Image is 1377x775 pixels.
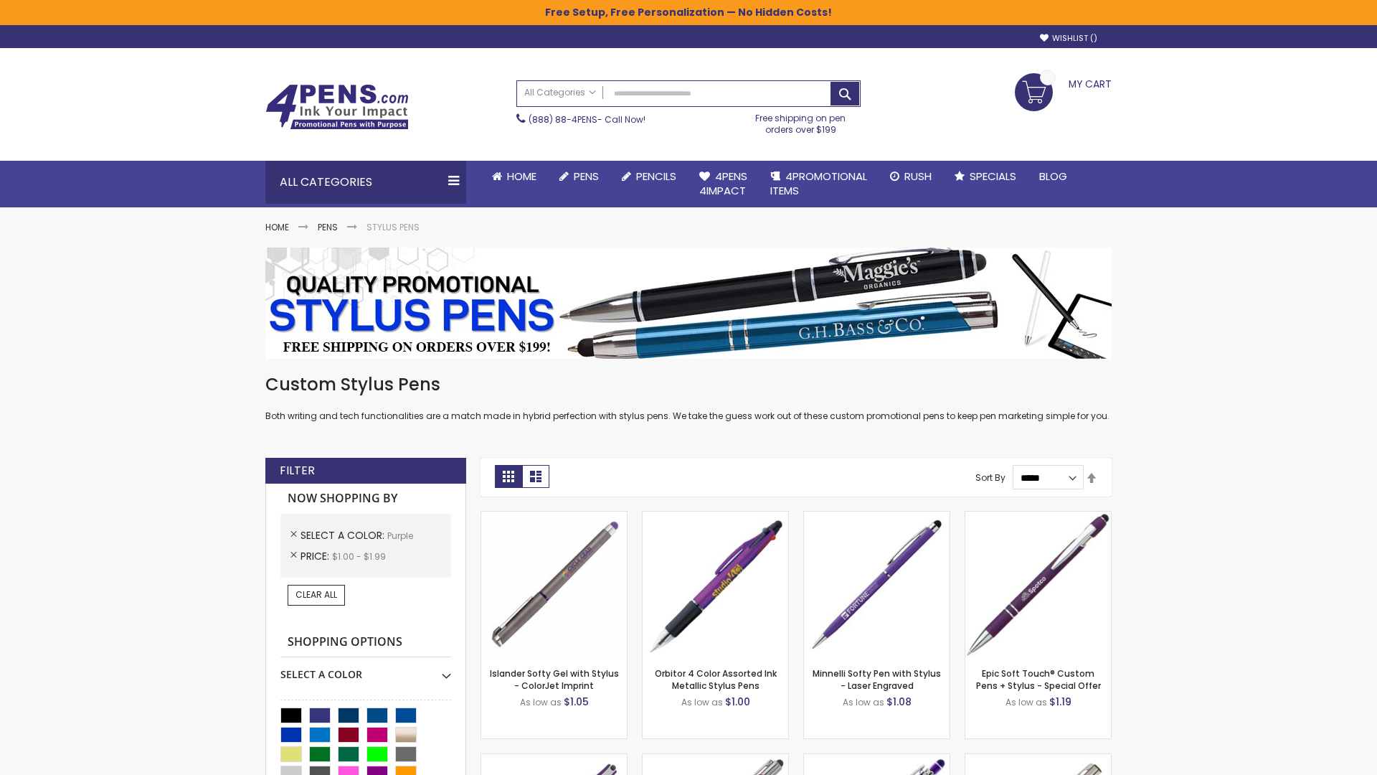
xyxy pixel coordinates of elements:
[288,585,345,605] a: Clear All
[655,667,777,691] a: Orbitor 4 Color Assorted Ink Metallic Stylus Pens
[387,530,413,542] span: Purple
[481,512,627,657] img: Islander Softy Gel with Stylus - ColorJet Imprint-Purple
[759,161,879,207] a: 4PROMOTIONALITEMS
[481,161,548,192] a: Home
[295,588,337,601] span: Clear All
[517,81,603,105] a: All Categories
[975,471,1005,484] label: Sort By
[280,484,451,514] strong: Now Shopping by
[574,169,599,184] span: Pens
[366,221,420,233] strong: Stylus Pens
[965,512,1111,657] img: 4P-MS8B-Purple
[770,169,867,198] span: 4PROMOTIONAL ITEMS
[332,550,386,563] span: $1.00 - $1.99
[1028,161,1079,192] a: Blog
[280,657,451,682] div: Select A Color
[265,161,466,204] div: All Categories
[965,511,1111,523] a: 4P-MS8B-Purple
[481,511,627,523] a: Islander Softy Gel with Stylus - ColorJet Imprint-Purple
[610,161,688,192] a: Pencils
[904,169,932,184] span: Rush
[301,549,332,563] span: Price
[548,161,610,192] a: Pens
[804,512,950,657] img: Minnelli Softy Pen with Stylus - Laser Engraved-Purple
[1005,696,1047,708] span: As low as
[1049,695,1071,709] span: $1.19
[965,753,1111,766] a: Tres-Chic Touch Pen - Standard Laser-Purple
[843,696,884,708] span: As low as
[265,373,1112,396] h1: Custom Stylus Pens
[943,161,1028,192] a: Specials
[813,667,941,691] a: Minnelli Softy Pen with Stylus - Laser Engraved
[529,113,597,126] a: (888) 88-4PENS
[265,373,1112,423] div: Both writing and tech functionalities are a match made in hybrid perfection with stylus pens. We ...
[524,87,596,98] span: All Categories
[529,113,645,126] span: - Call Now!
[804,753,950,766] a: Phoenix Softy with Stylus Pen - Laser-Purple
[688,161,759,207] a: 4Pens4impact
[495,465,522,488] strong: Grid
[804,511,950,523] a: Minnelli Softy Pen with Stylus - Laser Engraved-Purple
[301,528,387,542] span: Select A Color
[976,667,1101,691] a: Epic Soft Touch® Custom Pens + Stylus - Special Offer
[564,695,589,709] span: $1.05
[265,221,289,233] a: Home
[280,463,315,479] strong: Filter
[280,627,451,658] strong: Shopping Options
[699,169,747,198] span: 4Pens 4impact
[879,161,943,192] a: Rush
[520,696,562,708] span: As low as
[886,695,912,709] span: $1.08
[481,753,627,766] a: Avendale Velvet Touch Stylus Gel Pen-Purple
[681,696,723,708] span: As low as
[265,84,409,130] img: 4Pens Custom Pens and Promotional Products
[970,169,1016,184] span: Specials
[725,695,750,709] span: $1.00
[643,511,788,523] a: Orbitor 4 Color Assorted Ink Metallic Stylus Pens-Purple
[643,753,788,766] a: Tres-Chic with Stylus Metal Pen - Standard Laser-Purple
[1039,169,1067,184] span: Blog
[318,221,338,233] a: Pens
[490,667,619,691] a: Islander Softy Gel with Stylus - ColorJet Imprint
[507,169,536,184] span: Home
[643,512,788,657] img: Orbitor 4 Color Assorted Ink Metallic Stylus Pens-Purple
[636,169,676,184] span: Pencils
[741,107,861,136] div: Free shipping on pen orders over $199
[265,248,1112,359] img: Stylus Pens
[1040,33,1097,44] a: Wishlist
